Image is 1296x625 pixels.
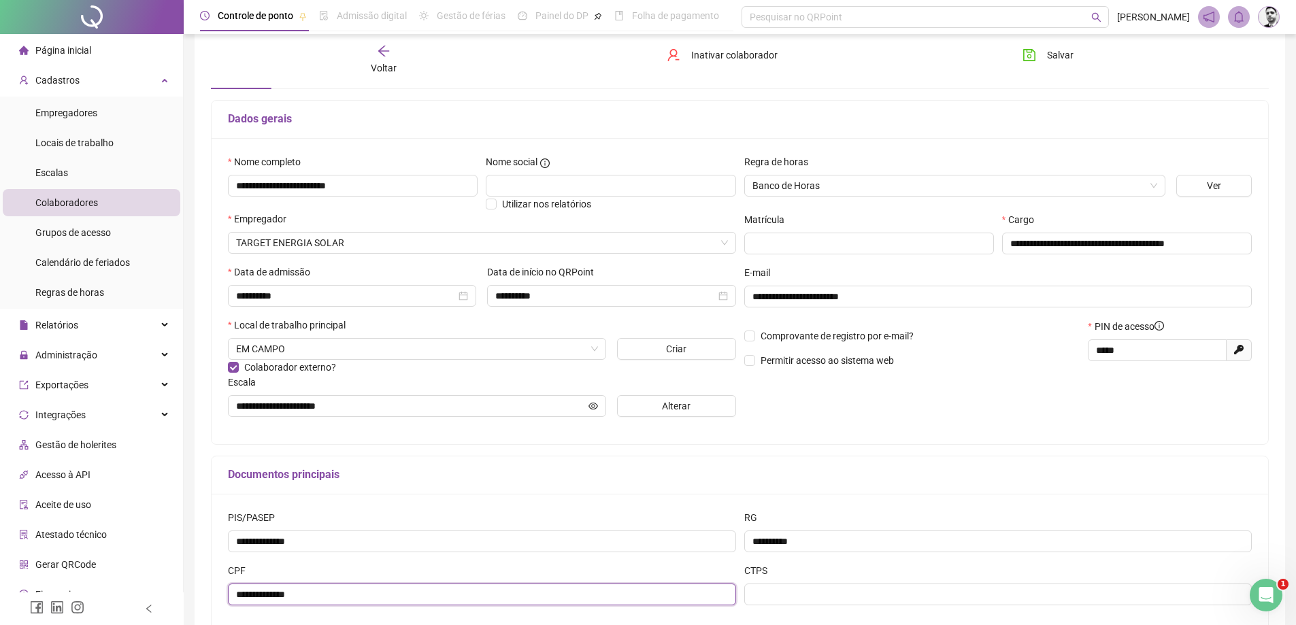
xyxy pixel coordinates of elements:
[632,10,719,21] span: Folha de pagamento
[218,10,293,21] span: Controle de ponto
[19,380,29,390] span: export
[502,199,591,209] span: Utilizar nos relatórios
[1095,319,1164,334] span: PIN de acesso
[35,320,78,331] span: Relatórios
[744,563,776,578] label: CTPS
[50,601,64,614] span: linkedin
[35,469,90,480] span: Acesso à API
[200,11,210,20] span: clock-circle
[337,10,407,21] span: Admissão digital
[617,338,736,360] button: Criar
[1207,178,1221,193] span: Ver
[1012,44,1084,66] button: Salvar
[487,265,603,280] label: Data de início no QRPoint
[19,350,29,360] span: lock
[228,265,319,280] label: Data de admissão
[228,318,354,333] label: Local de trabalho principal
[752,175,1157,196] span: Banco de Horas
[518,11,527,20] span: dashboard
[657,44,788,66] button: Inativar colaborador
[535,10,588,21] span: Painel do DP
[667,48,680,62] span: user-delete
[1154,321,1164,331] span: info-circle
[236,339,598,359] span: EM CAMPO
[228,563,254,578] label: CPF
[588,401,598,411] span: eye
[30,601,44,614] span: facebook
[35,379,88,390] span: Exportações
[19,46,29,55] span: home
[319,11,329,20] span: file-done
[1250,579,1282,611] iframe: Intercom live chat
[35,75,80,86] span: Cadastros
[236,233,728,253] span: TARGET ENERGIA SOLAR
[419,11,429,20] span: sun
[1233,11,1245,23] span: bell
[666,341,686,356] span: Criar
[744,265,779,280] label: E-mail
[691,48,778,63] span: Inativar colaborador
[1278,579,1289,590] span: 1
[35,409,86,420] span: Integrações
[228,467,1252,483] h5: Documentos principais
[228,154,310,169] label: Nome completo
[35,197,98,208] span: Colaboradores
[35,529,107,540] span: Atestado técnico
[35,589,80,600] span: Financeiro
[35,287,104,298] span: Regras de horas
[761,331,914,341] span: Comprovante de registro por e-mail?
[71,601,84,614] span: instagram
[19,590,29,599] span: dollar
[1176,175,1252,197] button: Ver
[35,107,97,118] span: Empregadores
[35,439,116,450] span: Gestão de holerites
[299,12,307,20] span: pushpin
[761,355,894,366] span: Permitir acesso ao sistema web
[19,530,29,539] span: solution
[662,399,691,413] span: Alterar
[228,375,265,390] label: Escala
[35,559,96,570] span: Gerar QRCode
[19,440,29,450] span: apartment
[1203,11,1215,23] span: notification
[19,75,29,85] span: user-add
[19,500,29,509] span: audit
[744,154,817,169] label: Regra de horas
[244,362,336,373] span: Colaborador externo?
[19,320,29,330] span: file
[35,499,91,510] span: Aceite de uso
[144,604,154,613] span: left
[35,350,97,360] span: Administração
[1091,12,1101,22] span: search
[19,560,29,569] span: qrcode
[35,45,91,56] span: Página inicial
[614,11,624,20] span: book
[617,395,736,417] button: Alterar
[1047,48,1074,63] span: Salvar
[1117,10,1190,24] span: [PERSON_NAME]
[19,470,29,479] span: api
[486,154,537,169] span: Nome social
[437,10,505,21] span: Gestão de férias
[19,410,29,420] span: sync
[377,44,391,58] span: arrow-left
[35,257,130,268] span: Calendário de feriados
[594,12,602,20] span: pushpin
[228,111,1252,127] h5: Dados gerais
[371,63,397,73] span: Voltar
[1259,7,1279,27] img: 78320
[228,212,295,226] label: Empregador
[744,510,766,525] label: RG
[35,227,111,238] span: Grupos de acesso
[35,137,114,148] span: Locais de trabalho
[540,158,550,168] span: info-circle
[1023,48,1036,62] span: save
[1002,212,1043,227] label: Cargo
[35,167,68,178] span: Escalas
[744,212,793,227] label: Matrícula
[228,510,284,525] label: PIS/PASEP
